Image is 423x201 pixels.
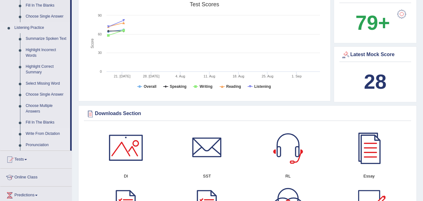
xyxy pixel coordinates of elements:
a: Highlight Incorrect Words [23,45,70,61]
tspan: Writing [199,84,212,89]
h4: RL [251,173,326,179]
text: 30 [98,51,102,55]
text: 90 [98,13,102,17]
div: Latest Mock Score [341,50,410,60]
a: Summarize Spoken Text [23,33,70,45]
a: Pronunciation [23,140,70,151]
tspan: 18. Aug [233,74,244,78]
a: Tests [0,151,72,167]
tspan: Score [90,39,95,49]
a: Select Missing Word [23,78,70,89]
tspan: 28. [DATE] [143,74,159,78]
tspan: 21. [DATE] [114,74,130,78]
tspan: 1. Sep [291,74,302,78]
h4: DI [89,173,163,179]
b: 28 [364,70,386,93]
tspan: Test scores [190,1,219,8]
b: 79+ [355,11,390,34]
text: 60 [98,32,102,36]
tspan: 4. Aug [175,74,185,78]
a: Highlight Correct Summary [23,61,70,78]
a: Listening Practice [12,22,70,34]
div: Downloads Section [85,109,410,119]
a: Fill In The Blanks [23,117,70,128]
tspan: Overall [144,84,157,89]
a: Write From Dictation [23,128,70,140]
a: Choose Single Answer [23,11,70,22]
h4: SST [170,173,245,179]
h4: Essay [332,173,406,179]
a: Online Class [0,169,72,184]
text: 0 [100,70,102,73]
tspan: Reading [226,84,241,89]
tspan: Speaking [170,84,186,89]
tspan: Listening [254,84,271,89]
a: Choose Multiple Answers [23,100,70,117]
tspan: 11. Aug [204,74,215,78]
tspan: 25. Aug [262,74,273,78]
a: Choose Single Answer [23,89,70,100]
